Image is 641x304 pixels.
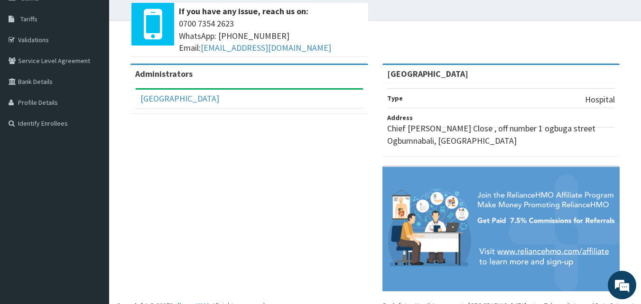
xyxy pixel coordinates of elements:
b: If you have any issue, reach us on: [179,6,308,17]
b: Address [387,113,413,122]
span: We're online! [55,92,131,187]
span: Tariffs [20,15,37,23]
div: Minimize live chat window [156,5,178,28]
img: provider-team-banner.png [382,167,620,291]
p: Hospital [585,93,615,106]
p: Chief [PERSON_NAME] Close , off number 1 ogbuga street Ogbumnabali, [GEOGRAPHIC_DATA] [387,122,615,147]
strong: [GEOGRAPHIC_DATA] [387,68,468,79]
b: Type [387,94,403,102]
b: Administrators [135,68,193,79]
span: 0700 7354 2623 WhatsApp: [PHONE_NUMBER] Email: [179,18,363,54]
a: [GEOGRAPHIC_DATA] [140,93,219,104]
a: [EMAIL_ADDRESS][DOMAIN_NAME] [201,42,331,53]
img: d_794563401_company_1708531726252_794563401 [18,47,38,71]
textarea: Type your message and hit 'Enter' [5,203,181,236]
div: Chat with us now [49,53,159,65]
